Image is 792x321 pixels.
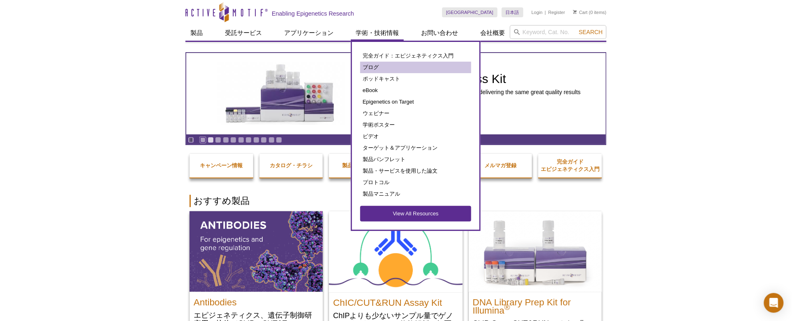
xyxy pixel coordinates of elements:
h2: おすすめ製品 [190,195,602,207]
button: Search [577,28,605,36]
a: メルマガ登録 [469,154,533,178]
span: Search [579,29,603,35]
h2: Enabling Epigenetics Research [272,10,354,17]
img: ChIC/CUT&RUN Assay Kit [329,211,462,292]
strong: カタログ・チラシ [270,162,313,169]
a: Cart [573,9,588,15]
a: 会社概要 [475,25,510,41]
img: All Antibodies [190,211,323,292]
a: Epigenetics on Target [360,96,471,108]
a: 学術ポスター [360,119,471,131]
a: ターゲット＆アプリケーション [360,142,471,154]
a: Go to slide 11 [276,137,282,143]
a: ビデオ [360,131,471,142]
input: Keyword, Cat. No. [510,25,607,39]
strong: メルマガ登録 [484,162,516,169]
article: ATAC-Seq Express Kit [186,53,606,134]
a: Go to slide 10 [269,137,275,143]
a: ATAC-Seq Express Kit ATAC-Seq Express Kit Simplified, faster ATAC-Seq workflow delivering the sam... [186,53,606,134]
a: Login [532,9,543,15]
a: プロトコル [360,177,471,188]
img: ATAC-Seq Express Kit [213,62,349,125]
a: 受託サービス [220,25,267,41]
a: Go to slide 8 [253,137,259,143]
img: Your Cart [573,10,577,14]
a: ポッドキャスト [360,73,471,85]
a: Toggle autoplay [188,137,194,143]
strong: 製品マニュアル [342,162,380,169]
a: 製品・サービスを使用した論文 [360,165,471,177]
strong: キャンペーン情報 [200,162,243,169]
a: Register [548,9,565,15]
a: 日本語 [502,7,523,17]
a: 製品 [185,25,208,41]
a: Go to slide 1 [200,137,206,143]
a: Go to slide 6 [238,137,244,143]
a: Go to slide 5 [230,137,236,143]
a: ウェビナー [360,108,471,119]
a: View All Resources [360,206,471,222]
a: [GEOGRAPHIC_DATA] [442,7,498,17]
a: 製品パンフレット [360,154,471,165]
strong: 完全ガイド エピジェネティクス入門 [541,159,600,172]
a: 学術・技術情報 [351,25,404,41]
img: DNA Library Prep Kit for Illumina [469,211,602,292]
li: | [545,7,546,17]
li: (0 items) [573,7,607,17]
a: Go to slide 4 [223,137,229,143]
a: Go to slide 7 [245,137,252,143]
a: Go to slide 9 [261,137,267,143]
h2: DNA Library Prep Kit for Illumina [473,294,598,315]
a: 完全ガイドエピジェネティクス入門 [538,150,602,181]
a: Go to slide 3 [215,137,221,143]
a: お問い合わせ [416,25,463,41]
h2: ATAC-Seq Express Kit [383,73,581,85]
a: 製品マニュアル [360,188,471,200]
h2: Antibodies [194,294,319,307]
div: Open Intercom Messenger [764,293,784,313]
a: 完全ガイド：エピジェネティクス入門 [360,50,471,62]
a: Go to slide 2 [208,137,214,143]
a: アプリケーション [279,25,338,41]
h2: ChIC/CUT&RUN Assay Kit [333,295,458,307]
a: キャンペーン情報 [190,154,253,178]
a: eBook [360,85,471,96]
p: Simplified, faster ATAC-Seq workflow delivering the same great quality results [383,88,581,96]
a: ブログ [360,62,471,73]
a: 製品マニュアル [329,154,393,178]
sup: ® [505,303,510,312]
a: カタログ・チラシ [259,154,323,178]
